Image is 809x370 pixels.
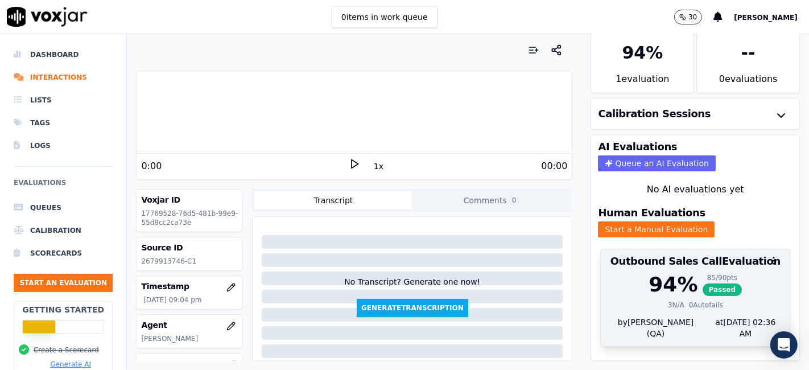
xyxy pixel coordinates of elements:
button: Create a Scorecard [34,346,99,355]
div: 0 Autofails [689,301,723,310]
button: 0items in work queue [332,6,437,28]
div: 94 % [649,273,697,296]
div: 1 evaluation [591,72,694,93]
h3: Calibration Sessions [598,109,711,119]
a: Tags [14,112,113,134]
a: Interactions [14,66,113,89]
button: Queue an AI Evaluation [598,155,715,171]
p: 30 [688,13,697,22]
span: Passed [703,283,742,296]
h3: Source ID [141,242,238,253]
button: Comments [412,191,571,209]
div: 94 % [622,43,663,63]
p: 2679913746-C1 [141,257,238,266]
button: 30 [674,10,713,24]
a: Dashboard [14,43,113,66]
h3: Customer Name [141,358,238,369]
button: Start an Evaluation [14,274,113,292]
h3: AI Evaluations [598,142,677,152]
h2: Getting Started [22,304,104,315]
button: 1x [372,158,386,174]
p: [DATE] 09:04 pm [143,295,238,305]
div: 0:00 [141,159,162,173]
a: Calibration [14,219,113,242]
div: No Transcript? Generate one now! [344,276,480,299]
button: GenerateTranscription [357,299,468,317]
h3: Timestamp [141,281,238,292]
button: Transcript [254,191,412,209]
a: Logs [14,134,113,157]
p: [PERSON_NAME] [141,334,238,343]
a: Lists [14,89,113,112]
div: 85 / 90 pts [703,273,742,282]
div: -- [741,43,756,63]
h3: Agent [141,319,238,331]
div: 3 N/A [668,301,684,310]
a: Queues [14,196,113,219]
div: 0 evaluation s [697,72,799,93]
button: 30 [674,10,702,24]
span: [PERSON_NAME] [734,14,798,22]
button: Start a Manual Evaluation [598,221,715,237]
div: by [PERSON_NAME] (QA) [601,316,790,346]
span: 0 [509,195,519,205]
div: No AI evaluations yet [600,183,790,196]
img: voxjar logo [7,7,88,27]
button: [PERSON_NAME] [734,10,809,24]
a: Scorecards [14,242,113,265]
h6: Evaluations [14,176,113,196]
div: 00:00 [541,159,567,173]
h3: Human Evaluations [598,208,705,218]
h3: Voxjar ID [141,194,238,205]
div: at [DATE] 02:36 AM [704,316,783,339]
div: Open Intercom Messenger [770,331,798,359]
p: 17769528-76d5-481b-99e9-55d8cc2ca73e [141,209,238,227]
